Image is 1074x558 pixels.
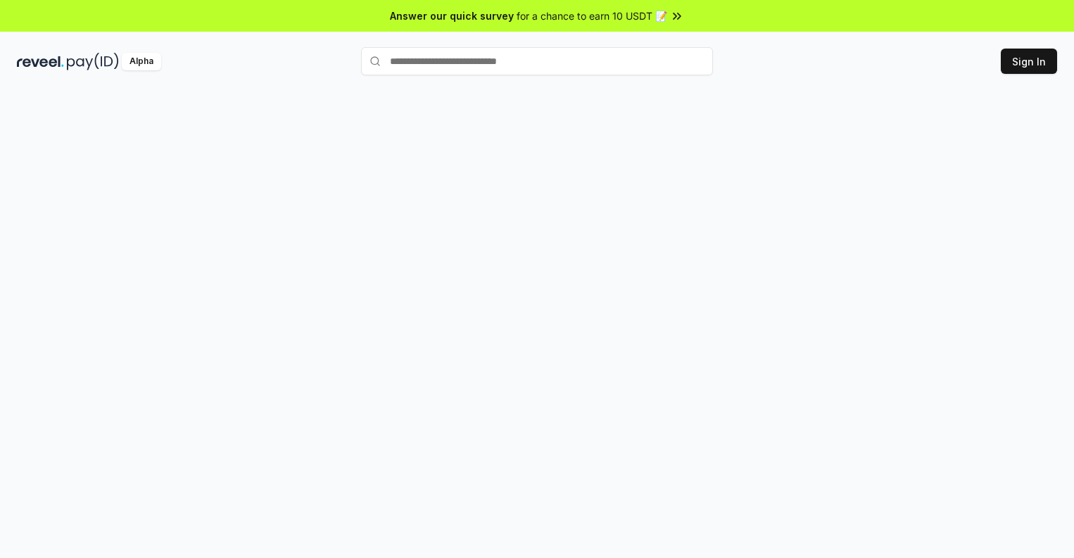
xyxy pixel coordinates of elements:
[1001,49,1057,74] button: Sign In
[67,53,119,70] img: pay_id
[122,53,161,70] div: Alpha
[517,8,667,23] span: for a chance to earn 10 USDT 📝
[17,53,64,70] img: reveel_dark
[390,8,514,23] span: Answer our quick survey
